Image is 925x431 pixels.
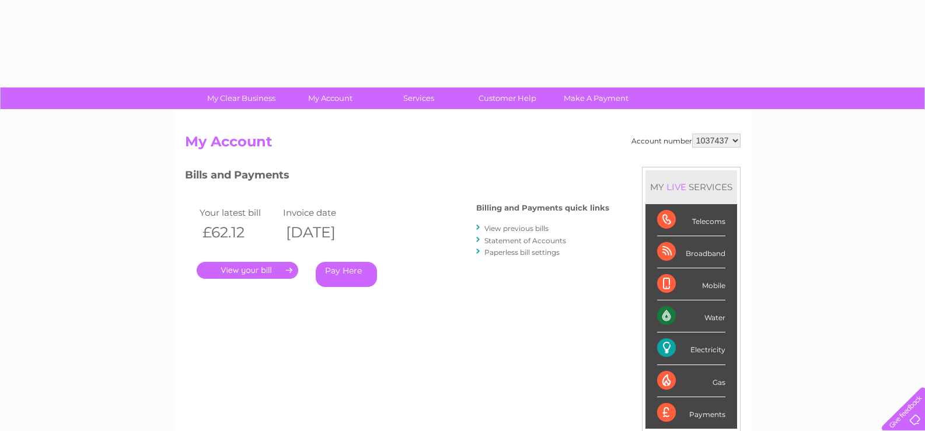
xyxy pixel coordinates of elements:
a: Services [371,87,467,109]
div: Payments [657,397,725,429]
td: Invoice date [280,205,364,220]
div: Water [657,300,725,332]
div: LIVE [664,181,689,192]
div: Electricity [657,332,725,365]
a: Statement of Accounts [484,236,566,245]
a: Make A Payment [548,87,644,109]
div: Telecoms [657,204,725,236]
div: Gas [657,365,725,397]
div: Mobile [657,268,725,300]
a: Paperless bill settings [484,248,560,257]
div: Broadband [657,236,725,268]
h2: My Account [185,134,741,156]
div: Account number [631,134,741,148]
a: My Clear Business [193,87,289,109]
a: My Account [282,87,378,109]
a: . [197,262,298,279]
td: Your latest bill [197,205,281,220]
a: Customer Help [459,87,556,109]
th: [DATE] [280,220,364,244]
th: £62.12 [197,220,281,244]
a: View previous bills [484,224,549,233]
a: Pay Here [316,262,377,287]
h4: Billing and Payments quick links [476,204,609,212]
div: MY SERVICES [645,170,737,204]
h3: Bills and Payments [185,167,609,187]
